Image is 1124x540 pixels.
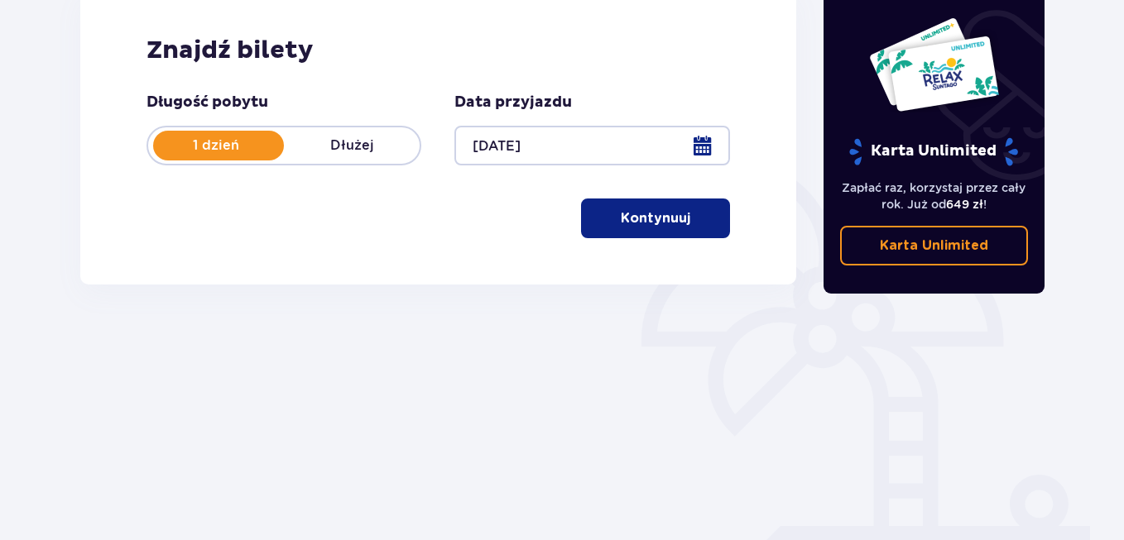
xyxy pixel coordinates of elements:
[848,137,1020,166] p: Karta Unlimited
[147,35,730,66] h2: Znajdź bilety
[147,93,268,112] p: Długość pobytu
[581,198,730,238] button: Kontynuuj
[946,198,983,211] span: 649 zł
[148,136,284,155] p: 1 dzień
[621,209,690,227] p: Kontynuuj
[840,226,1029,265] a: Karta Unlimited
[880,237,988,255] p: Karta Unlimited
[284,136,420,155] p: Dłużej
[840,179,1029,213] p: Zapłać raz, korzystaj przez cały rok. Już od !
[454,93,572,112] p: Data przyjazdu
